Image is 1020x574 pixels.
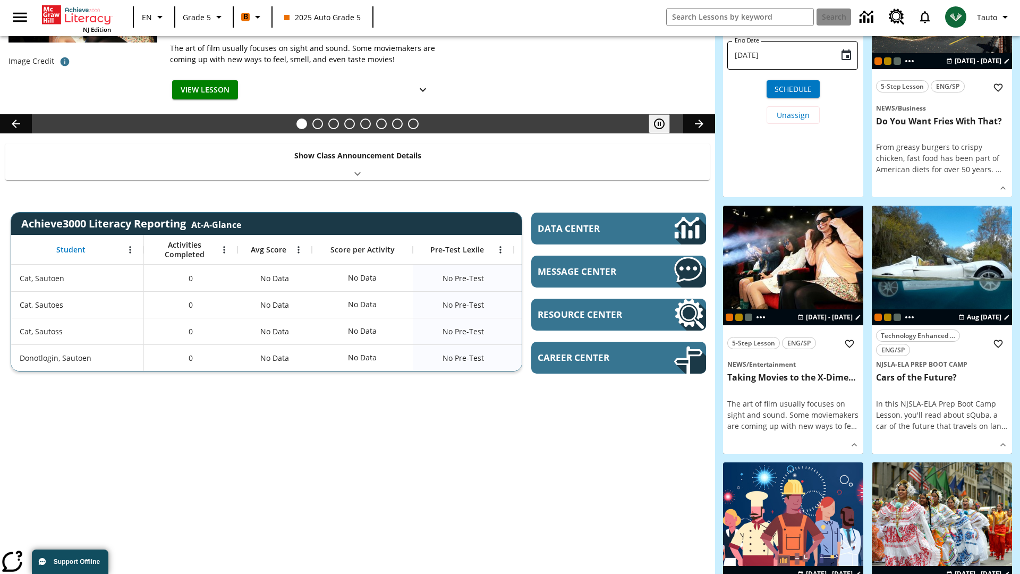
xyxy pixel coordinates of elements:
[178,7,229,27] button: Grade: Grade 5, Select a grade
[8,56,54,66] p: Image Credit
[531,299,706,331] a: Resource Center, Will open in new tab
[735,314,743,321] div: New 2025 class
[732,337,775,349] span: 5-Step Lesson
[997,421,1001,431] span: n
[312,119,323,129] button: Slide 2 Cars of the Future?
[727,372,859,383] h3: Taking Movies to the X-Dimension
[911,3,939,31] a: Notifications
[649,114,681,133] div: Pause
[189,352,193,364] span: 0
[531,256,706,288] a: Message Center
[939,3,973,31] button: Select a new avatar
[876,141,1008,175] div: From greasy burgers to crispy chicken, fast food has been part of American diets for over 50 years.
[973,7,1016,27] button: Profile/Settings
[408,119,419,129] button: Slide 8 Sleepless in the Animal Kingdom
[54,558,100,565] span: Support Offline
[874,314,882,321] div: Current Class
[876,102,1008,114] span: Topic: News/Business
[531,213,706,244] a: Data Center
[876,372,1008,383] h3: Cars of the Future?
[54,52,75,71] button: Photo credit: Photo by The Asahi Shimbun via Getty Images
[931,80,965,92] button: ENG/SP
[881,330,955,341] span: Technology Enhanced Item
[237,318,312,344] div: No Data, Cat, Sautoss
[967,313,1001,322] span: Aug [DATE]
[723,206,863,454] div: lesson details
[894,57,901,65] div: OL 2025 Auto Grade 6
[183,12,211,23] span: Grade 5
[255,347,294,369] span: No Data
[255,267,294,289] span: No Data
[903,55,916,67] button: Show more classes
[727,337,780,349] button: 5-Step Lesson
[32,550,108,574] button: Support Offline
[538,308,642,320] span: Resource Center
[216,242,232,258] button: Open Menu
[977,12,997,23] span: Tauto
[777,109,810,121] span: Unassign
[840,334,859,353] button: Add to Favorites
[895,104,898,113] span: /
[21,216,241,231] span: Achieve3000 Literacy Reporting
[727,358,859,370] span: Topic: News/Entertainment
[255,320,294,342] span: No Data
[853,3,882,32] a: Data Center
[330,245,395,255] span: Score per Activity
[144,318,237,344] div: 0, Cat, Sautoss
[936,81,959,92] span: ENG/SP
[343,347,382,368] div: No Data, Donotlogin, Sautoen
[492,242,508,258] button: Open Menu
[189,273,193,284] span: 0
[5,143,710,180] div: Show Class Announcement Details
[726,314,733,321] span: Current Class
[343,294,382,315] div: No Data, Cat, Sautoes
[172,80,238,100] button: View Lesson
[754,311,767,324] button: Show more classes
[767,106,820,124] button: Unassign
[251,245,286,255] span: Avg Score
[538,222,638,234] span: Data Center
[144,291,237,318] div: 0, Cat, Sautoes
[898,104,926,113] span: Business
[727,41,831,70] input: MMMM-DD-YYYY
[56,245,86,255] span: Student
[144,344,237,371] div: 0, Donotlogin, Sautoen
[284,12,361,23] span: 2025 Auto Grade 5
[328,119,339,129] button: Slide 3 What's the Big Idea?
[851,421,857,431] span: …
[667,9,813,26] input: search field
[795,313,863,322] button: Aug 27 - Aug 27 Choose Dates
[360,119,371,129] button: Slide 5 Pre-release lesson
[189,299,193,310] span: 0
[884,57,891,65] span: New 2025 class
[882,3,911,31] a: Resource Center, Will open in new tab
[806,313,853,322] span: [DATE] - [DATE]
[881,81,924,92] span: 5-Step Lesson
[955,56,1001,66] span: [DATE] - [DATE]
[20,352,91,364] span: Donotlogin, Sautoen
[876,330,960,342] button: Technology Enhanced Item
[903,311,916,324] button: Show more classes
[189,326,193,337] span: 0
[876,360,967,369] span: NJSLA-ELA Prep Boot Camp
[745,314,752,321] div: OL 2025 Auto Grade 6
[995,180,1011,196] button: Show Details
[989,78,1008,97] button: Add to Favorites
[787,337,811,349] span: ENG/SP
[430,245,484,255] span: Pre-Test Lexile
[237,265,312,291] div: No Data, Cat, Sautoen
[876,80,929,92] button: 5-Step Lesson
[945,6,966,28] img: avatar image
[291,242,307,258] button: Open Menu
[376,119,387,129] button: Slide 6 Career Lesson
[727,398,859,432] p: The art of film usually focuses on sight and sound. Some moviemakers are coming up with new ways ...
[392,119,403,129] button: Slide 7 Making a Difference for the Planet
[343,267,382,289] div: No Data, Cat, Sautoen
[874,57,882,65] div: Current Class
[775,83,812,95] span: Schedule
[884,314,891,321] span: New 2025 class
[144,265,237,291] div: 0, Cat, Sautoen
